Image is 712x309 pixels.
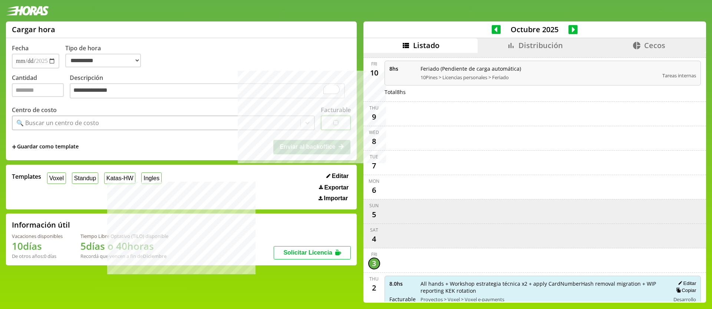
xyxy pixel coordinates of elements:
span: + [12,143,16,151]
span: Exportar [324,184,349,191]
div: Tiempo Libre Optativo (TiLO) disponible [80,233,168,239]
div: 10 [368,67,380,79]
div: Wed [369,129,379,135]
span: 8.0 hs [389,280,415,287]
span: Proyectos > Voxel > Voxel e-payments [421,296,665,303]
div: Tue [370,154,378,160]
span: Solicitar Licencia [283,249,332,256]
h2: Información útil [12,220,70,230]
h1: 10 días [12,239,63,253]
h1: 5 días o 40 horas [80,239,168,253]
div: Sat [370,227,378,233]
div: 8 [368,135,380,147]
div: Thu [369,276,379,282]
button: Katas-HW [104,172,136,184]
span: Listado [413,40,439,50]
div: 4 [368,233,380,245]
button: Voxel [47,172,66,184]
div: De otros años: 0 días [12,253,63,259]
div: 7 [368,160,380,172]
button: Copiar [674,287,696,293]
button: Ingles [141,172,161,184]
span: 10Pines > Licencias personales > Feriado [421,74,657,81]
span: Distribución [518,40,563,50]
button: Solicitar Licencia [274,246,351,259]
span: Tareas internas [662,72,696,79]
div: scrollable content [363,53,706,302]
h1: Cargar hora [12,24,55,34]
div: 6 [368,184,380,196]
div: 5 [368,209,380,221]
select: Tipo de hora [65,54,141,67]
button: Standup [72,172,98,184]
button: Exportar [317,184,351,191]
div: 3 [368,258,380,269]
span: Editar [332,173,349,179]
span: Cecos [644,40,665,50]
div: Thu [369,105,379,111]
span: Templates [12,172,41,181]
span: Desarrollo [673,296,696,303]
div: 2 [368,282,380,294]
span: +Guardar como template [12,143,79,151]
div: Vacaciones disponibles [12,233,63,239]
span: Octubre 2025 [501,24,568,34]
button: Editar [324,172,351,180]
input: Cantidad [12,83,64,97]
div: Fri [371,61,377,67]
span: All hands + Workshop estrategia técnica x2 + apply CardNumberHash removal migration + WIP reporti... [421,280,665,294]
div: Fri [371,251,377,258]
span: Importar [324,195,348,202]
button: Editar [676,280,696,286]
b: Diciembre [143,253,167,259]
span: Feriado (Pendiente de carga automática) [421,65,657,72]
div: 9 [368,111,380,123]
div: Recordá que vencen a fin de [80,253,168,259]
img: logotipo [6,6,49,16]
label: Centro de costo [12,106,57,114]
span: 8 hs [389,65,415,72]
label: Fecha [12,44,29,52]
div: Mon [369,178,379,184]
span: Facturable [389,296,415,303]
label: Descripción [70,74,351,101]
label: Cantidad [12,74,70,101]
label: Tipo de hora [65,44,147,68]
textarea: To enrich screen reader interactions, please activate Accessibility in Grammarly extension settings [70,83,345,99]
div: Sun [369,202,379,209]
div: 🔍 Buscar un centro de costo [16,119,99,127]
label: Facturable [321,106,351,114]
div: Total 8 hs [385,88,701,95]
